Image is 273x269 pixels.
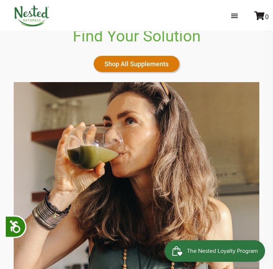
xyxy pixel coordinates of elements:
[14,5,50,27] img: Nested Naturals
[265,13,269,21] span: 0
[165,240,266,262] iframe: Button to open loyalty program pop-up
[94,56,179,72] a: Shop All Supplements
[254,13,269,21] a: 0
[14,26,259,46] h2: Find Your Solution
